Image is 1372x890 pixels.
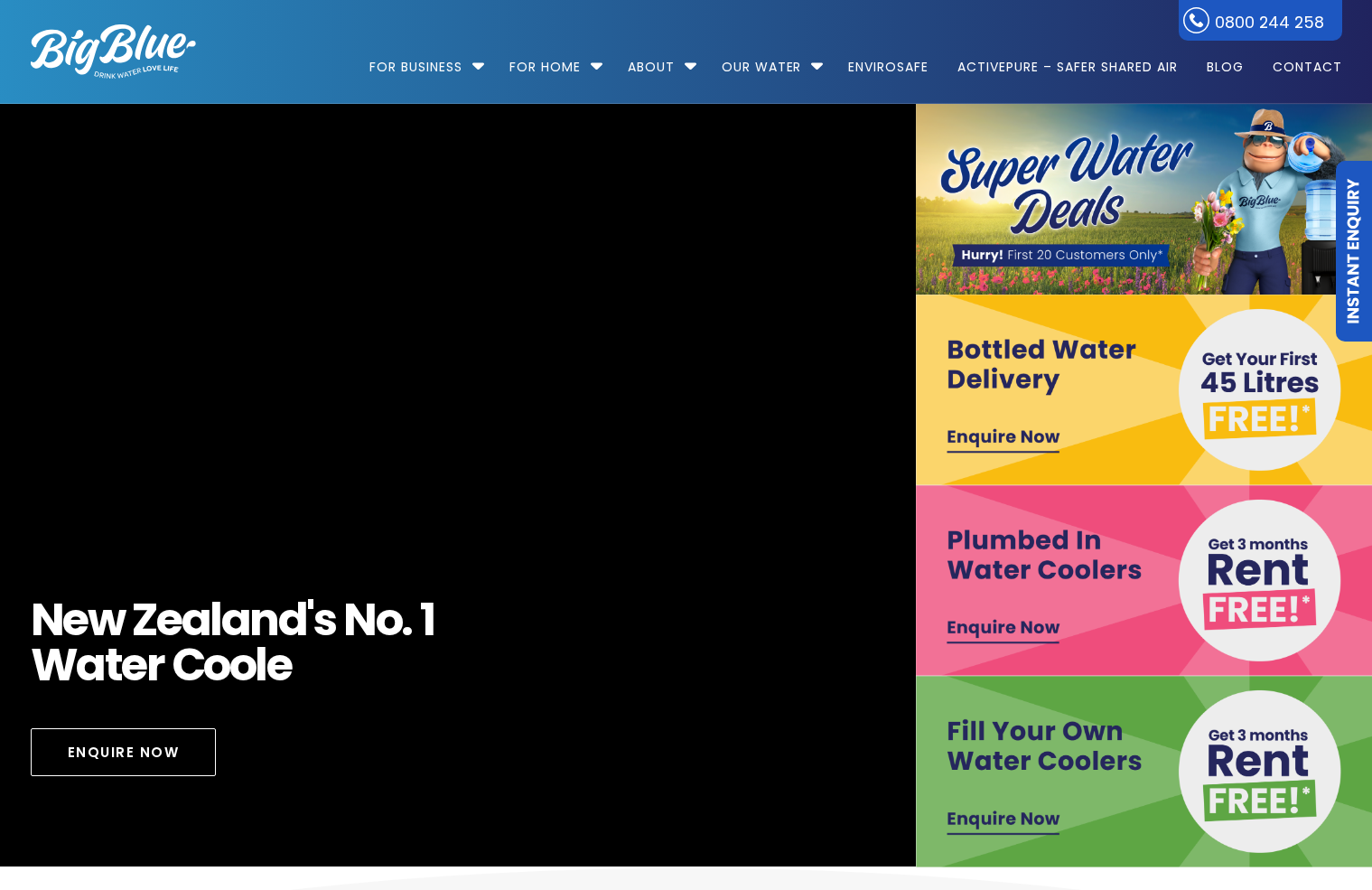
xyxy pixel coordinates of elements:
span: . [401,597,412,642]
span: a [221,597,250,642]
a: Enquire Now [31,728,217,776]
span: e [156,597,182,642]
span: l [255,642,266,688]
span: N [343,597,376,642]
span: o [203,642,229,688]
span: 1 [420,597,434,642]
span: w [88,597,125,642]
span: e [62,597,88,642]
span: l [210,597,221,642]
span: a [182,597,210,642]
span: n [249,597,278,642]
span: o [229,642,256,688]
span: t [105,642,122,688]
span: N [31,597,63,642]
a: Instant Enquiry [1336,161,1372,342]
span: ' [306,597,313,642]
span: e [121,642,146,688]
span: d [278,597,307,642]
span: W [31,642,77,688]
span: a [76,642,105,688]
span: e [266,642,292,688]
span: C [172,642,204,688]
img: logo [31,24,196,79]
span: s [313,597,336,642]
span: r [146,642,164,688]
span: o [376,597,402,642]
span: Z [132,597,157,642]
